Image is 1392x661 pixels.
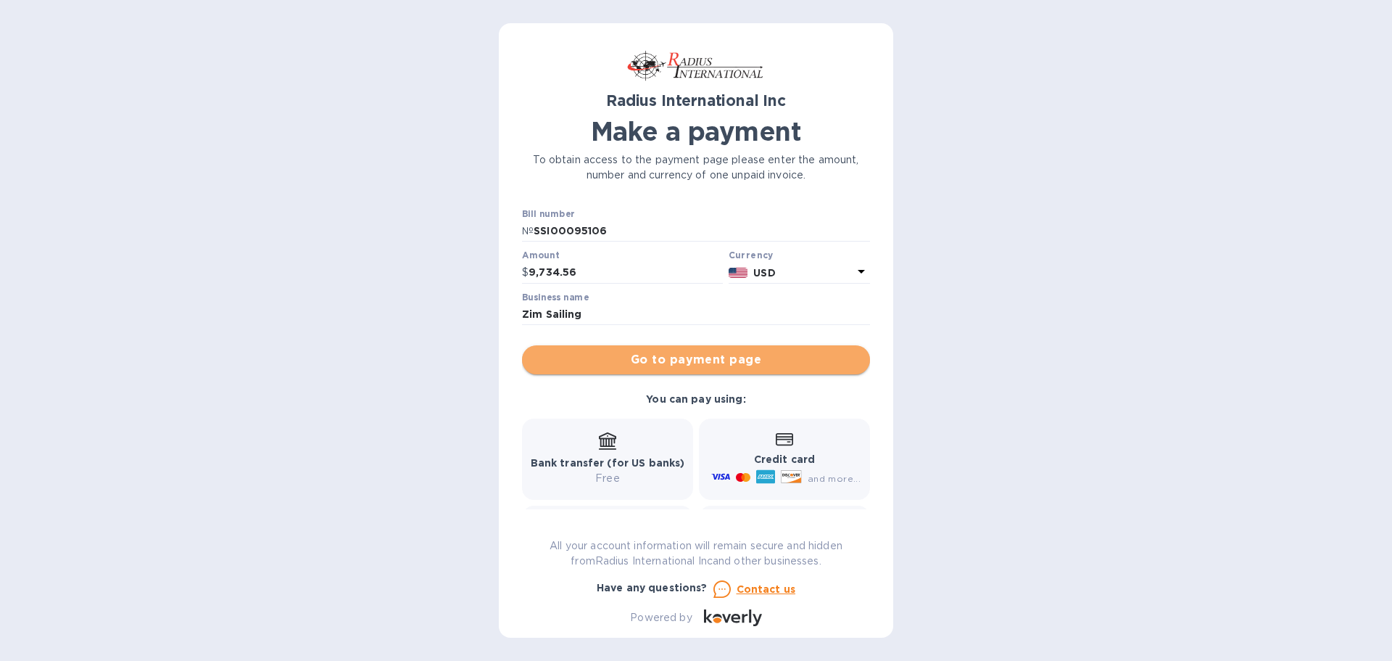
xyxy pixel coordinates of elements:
[630,610,692,625] p: Powered by
[737,583,796,595] u: Contact us
[808,473,861,484] span: and more...
[729,268,748,278] img: USD
[522,252,559,260] label: Amount
[522,116,870,147] h1: Make a payment
[522,152,870,183] p: To obtain access to the payment page please enter the amount, number and currency of one unpaid i...
[753,267,775,279] b: USD
[522,223,534,239] p: №
[522,345,870,374] button: Go to payment page
[522,304,870,326] input: Enter business name
[522,293,589,302] label: Business name
[534,351,858,369] span: Go to payment page
[531,471,685,486] p: Free
[531,457,685,469] b: Bank transfer (for US banks)
[534,221,870,242] input: Enter bill number
[522,265,529,280] p: $
[529,262,723,284] input: 0.00
[522,538,870,569] p: All your account information will remain secure and hidden from Radius International Inc and othe...
[606,91,786,110] b: Radius International Inc
[522,210,574,218] label: Bill number
[729,250,774,260] b: Currency
[646,393,745,405] b: You can pay using:
[597,582,708,594] b: Have any questions?
[754,453,815,465] b: Credit card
